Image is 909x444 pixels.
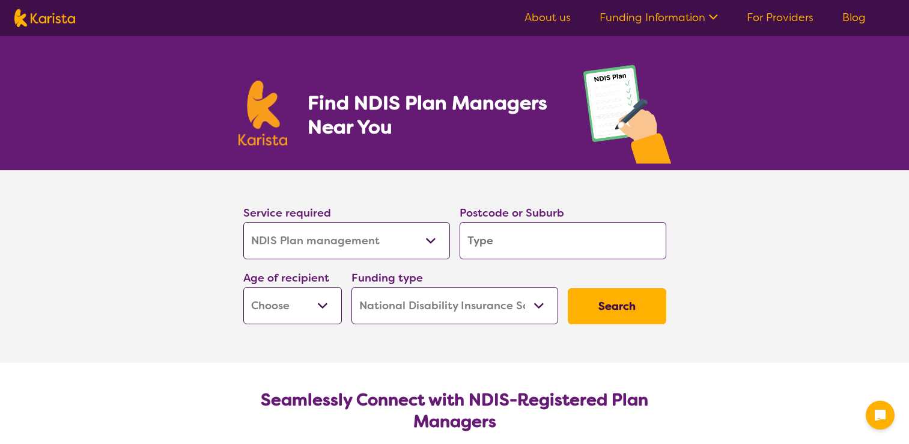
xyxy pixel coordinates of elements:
[524,10,571,25] a: About us
[243,206,331,220] label: Service required
[308,91,559,139] h1: Find NDIS Plan Managers Near You
[600,10,718,25] a: Funding Information
[243,271,329,285] label: Age of recipient
[568,288,666,324] button: Search
[460,206,564,220] label: Postcode or Suburb
[460,222,666,259] input: Type
[239,81,288,146] img: Karista logo
[842,10,866,25] a: Blog
[747,10,813,25] a: For Providers
[583,65,671,170] img: plan-management
[253,389,657,433] h2: Seamlessly Connect with NDIS-Registered Plan Managers
[14,9,75,27] img: Karista logo
[351,271,423,285] label: Funding type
